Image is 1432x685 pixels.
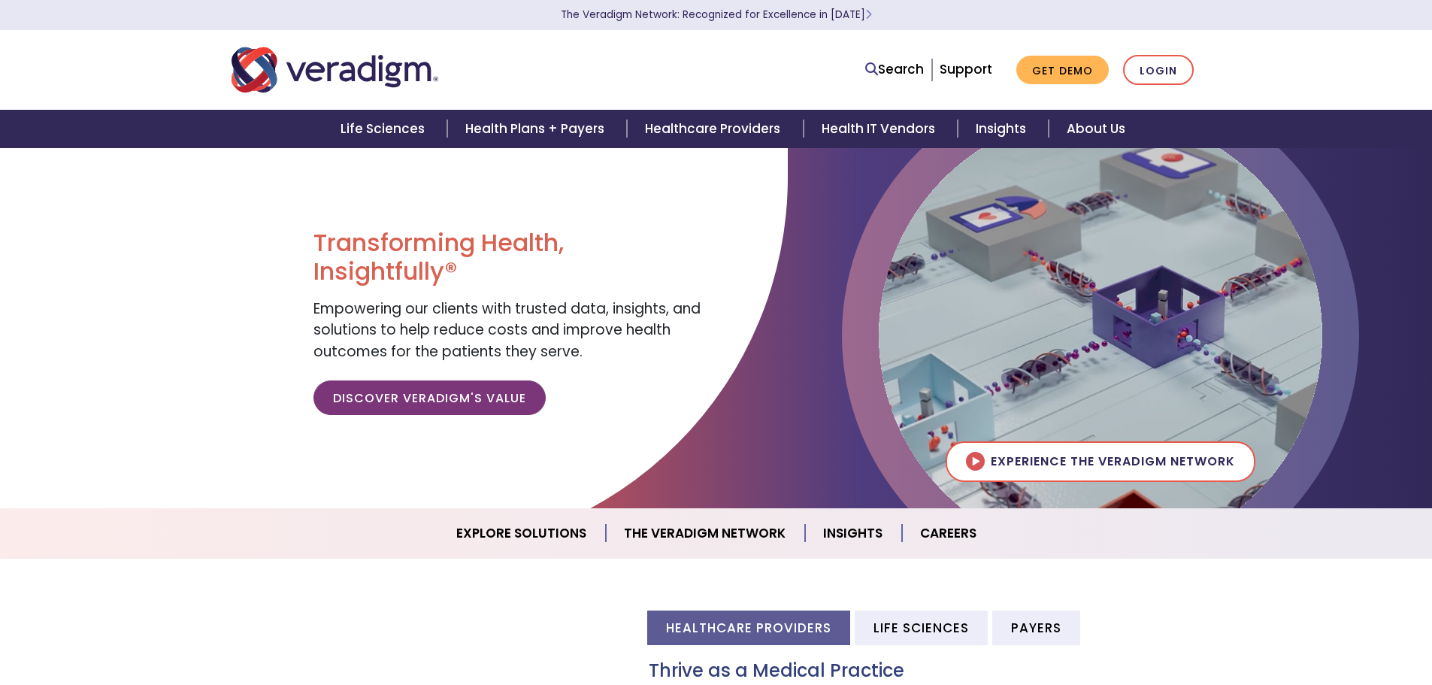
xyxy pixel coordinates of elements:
[313,299,701,362] span: Empowering our clients with trusted data, insights, and solutions to help reduce costs and improv...
[313,380,546,415] a: Discover Veradigm's Value
[447,110,627,148] a: Health Plans + Payers
[322,110,447,148] a: Life Sciences
[627,110,803,148] a: Healthcare Providers
[940,60,992,78] a: Support
[865,8,872,22] span: Learn More
[805,514,902,553] a: Insights
[649,660,1201,682] h3: Thrive as a Medical Practice
[1123,55,1194,86] a: Login
[232,45,438,95] img: Veradigm logo
[1016,56,1109,85] a: Get Demo
[313,229,704,286] h1: Transforming Health, Insightfully®
[958,110,1049,148] a: Insights
[865,59,924,80] a: Search
[902,514,995,553] a: Careers
[606,514,805,553] a: The Veradigm Network
[647,611,850,644] li: Healthcare Providers
[1049,110,1143,148] a: About Us
[804,110,958,148] a: Health IT Vendors
[438,514,606,553] a: Explore Solutions
[992,611,1080,644] li: Payers
[855,611,988,644] li: Life Sciences
[561,8,872,22] a: The Veradigm Network: Recognized for Excellence in [DATE]Learn More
